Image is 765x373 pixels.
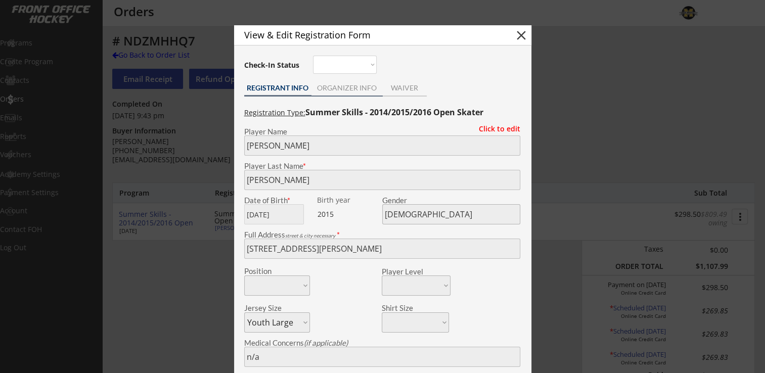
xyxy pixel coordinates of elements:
div: Shirt Size [382,304,434,312]
input: Allergies, injuries, etc. [244,347,520,367]
em: (if applicable) [304,338,348,347]
div: Birth year [317,197,380,204]
div: Player Level [382,268,451,275]
div: ORGANIZER INFO [311,84,383,91]
div: Date of Birth [244,197,310,204]
input: Street, City, Province/State [244,239,520,259]
div: View & Edit Registration Form [244,30,496,39]
em: street & city necessary [285,232,335,239]
button: close [514,28,529,43]
strong: Summer Skills - 2014/2015/2016 Open Skater [305,107,483,118]
div: Jersey Size [244,304,296,312]
u: Registration Type: [244,108,305,117]
div: Check-In Status [244,62,301,69]
div: Position [244,267,296,275]
div: 2015 [318,209,381,219]
div: Full Address [244,231,520,239]
div: Click to edit [471,125,520,132]
div: REGISTRANT INFO [244,84,311,91]
div: Gender [382,197,520,204]
div: Player Name [244,128,520,135]
div: Player Last Name [244,162,520,170]
div: We are transitioning the system to collect and store date of birth instead of just birth year to ... [317,197,380,204]
div: WAIVER [383,84,427,91]
div: Medical Concerns [244,339,520,347]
